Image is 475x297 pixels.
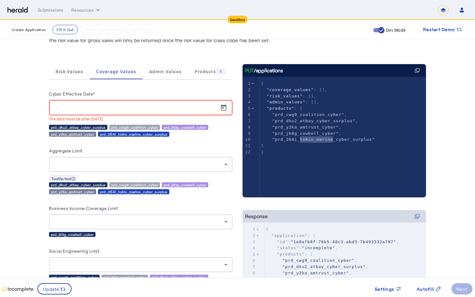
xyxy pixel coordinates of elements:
[216,100,231,115] button: Open calendar
[37,283,72,294] button: Update
[266,264,369,269] span: ,
[266,239,399,244] span: : ,
[261,94,317,98] span: : [],
[243,80,252,87] div: 1
[243,118,252,124] div: 7
[162,182,208,187] div: prd_jk0g_cowbell_cyber
[261,87,328,92] span: : [],
[98,189,169,194] div: prd_264i_tokio_marine_cyber_surplus
[243,93,252,99] div: 3
[49,132,96,137] div: prd_y2ka_amtrust_cyber
[266,233,316,238] span: : {
[423,26,455,33] span: Restart Demo
[243,105,252,112] div: 5
[282,271,349,275] span: "prd_y2ka_amtrust_cyber"
[38,7,64,13] div: Submissions
[282,277,349,282] span: "prd_jk0g_cowbell_cyber"
[261,81,264,86] span: {
[261,100,319,104] span: : [],
[243,239,256,245] div: 3
[261,131,341,136] span: ,
[418,24,467,35] button: Restart Demo
[52,25,78,34] button: Fill it Out
[272,137,375,142] span: "prd_264i_tokio_marine_cyber_surplus"
[271,233,308,238] span: "application"
[243,124,252,130] div: 8
[126,25,157,34] button: Get A Quote
[261,125,341,129] span: ,
[150,275,208,280] div: prd_dku2_atbay_cyber_surplus
[49,248,99,254] label: Social Engineering Limit
[243,226,256,233] div: 1
[243,87,252,93] div: 2
[291,239,396,244] span: "1e8afb8f-76b5-48c3-abd3-7b493332a797"
[272,118,355,123] span: "prd_dku2_atbay_cyber_surplus"
[243,143,252,149] div: 11
[243,245,256,251] div: 4
[49,189,96,194] div: prd_y2ka_amtrust_cyber
[266,258,357,263] span: ,
[272,112,344,117] span: "prd_cwg9_coalition_cyber"
[109,182,160,187] div: prd_cwg9_coalition_cyber
[266,271,352,275] span: ,
[71,7,101,13] button: Resources dropdown menu
[49,91,95,96] label: Cyber Effective Date*
[243,264,256,270] div: 7
[267,100,306,104] span: "admin_values"
[49,115,232,122] mat-error: The date must be after [DATE]
[80,25,123,34] button: Submit Application
[417,286,434,292] span: Autofill
[56,69,83,74] span: Risk Values
[6,285,34,293] p: Incomplete
[277,239,288,244] span: "id"
[49,232,96,237] div: prd_jk0g_cowbell_cyber
[8,7,28,13] img: Herald Logo
[49,125,107,130] div: prd_dku2_atbay_cyber_surplus
[266,227,269,232] span: {
[49,148,83,153] label: Aggregate Limit
[49,182,107,187] div: prd_dku2_atbay_cyber_surplus
[277,252,304,256] span: "products"
[267,94,303,98] span: "risk_values"
[302,245,335,250] span: "incomplete"
[8,25,50,34] button: Create Application
[243,270,256,276] div: 8
[261,143,264,148] span: ]
[243,233,256,239] div: 2
[261,118,358,123] span: ,
[243,99,252,105] div: 4
[227,16,248,23] div: Sandbox
[266,277,352,282] span: ,
[261,112,347,117] span: ,
[149,69,182,74] span: Admin Values
[195,69,226,75] span: Products
[245,67,283,74] div: /applications
[385,27,406,33] label: Dev Mode
[267,106,294,111] span: "products"
[49,175,78,182] div: Tooltip text
[98,132,169,137] div: prd_264i_tokio_marine_cyber_surplus
[243,112,252,118] div: 6
[375,286,394,292] span: Settings
[243,276,256,283] div: 9
[261,106,303,111] span: : [
[96,69,136,74] span: Coverage Values
[49,275,100,280] div: prd_cwg9_coalition_cyber
[266,252,313,256] span: : [
[162,125,208,130] div: prd_jk0g_cowbell_cyber
[272,131,339,136] span: "prd_jk0g_cowbell_cyber"
[101,275,148,280] div: prd_jk0g_cowbell_cyber
[216,69,226,75] div: 5
[243,130,252,137] div: 9
[370,283,407,294] button: Settings
[49,206,118,211] label: Business Income Coverage Limit
[43,286,60,292] span: Update
[282,264,366,269] span: "prd_dku2_atbay_cyber_surplus"
[266,245,338,250] span: : ,
[245,212,268,220] div: Response
[243,257,256,264] div: 6
[109,125,160,130] div: prd_cwg9_coalition_cyber
[243,149,252,155] div: 12
[277,245,299,250] span: "status"
[272,125,339,129] span: "prd_y2ka_amtrust_cyber"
